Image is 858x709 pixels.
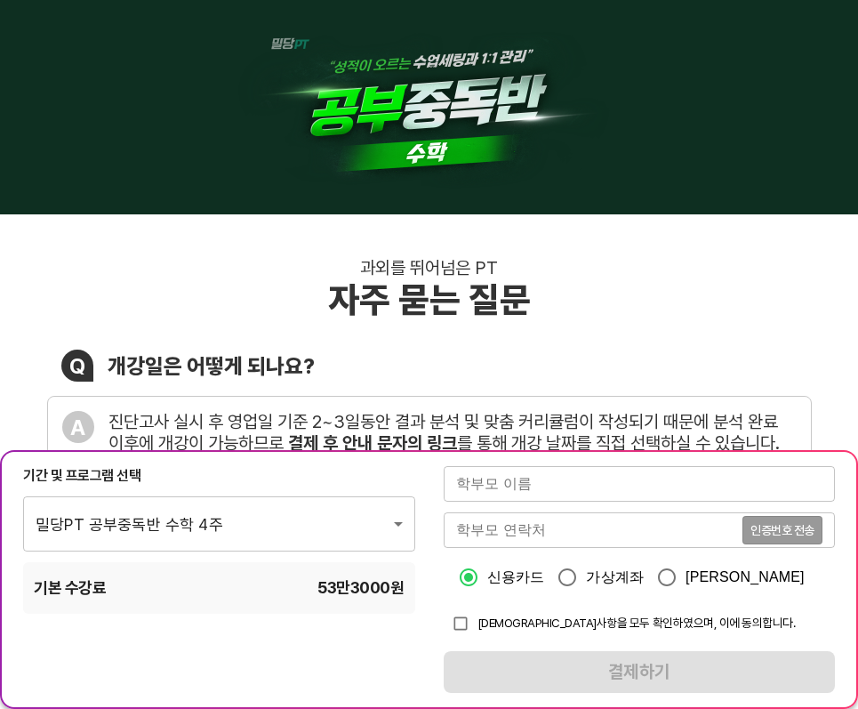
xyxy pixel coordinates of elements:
[477,616,796,630] span: [DEMOGRAPHIC_DATA]사항을 모두 확인하였으며, 이에 동의합니다.
[23,496,415,552] div: 밀당PT 공부중독반 수학 4주
[328,278,531,321] div: 자주 묻는 질문
[444,512,742,548] input: 학부모 연락처를 입력해주세요
[288,432,457,454] b: 결제 후 안내 문자의 링크
[62,411,94,443] div: A
[34,577,106,600] span: 기본 수강료
[487,567,545,588] span: 신용카드
[23,466,415,486] div: 기간 및 프로그램 선택
[216,14,643,200] img: 1
[317,577,404,600] span: 53만3000 원
[108,411,797,454] div: 진단고사 실시 후 영업일 기준 2~3일동안 결과 분석 및 맞춤 커리큘럼이 작성되기 때문에 분석 완료 이후에 개강이 가능하므로 를 통해 개강 날짜를 직접 선택하실 수 있습니다.
[61,350,93,382] div: Q
[586,567,644,588] span: 가상계좌
[444,466,836,502] input: 학부모 이름을 입력해주세요
[108,353,315,379] div: 개강일은 어떻게 되나요?
[360,257,498,278] div: 과외를 뛰어넘은 PT
[686,567,805,588] span: [PERSON_NAME]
